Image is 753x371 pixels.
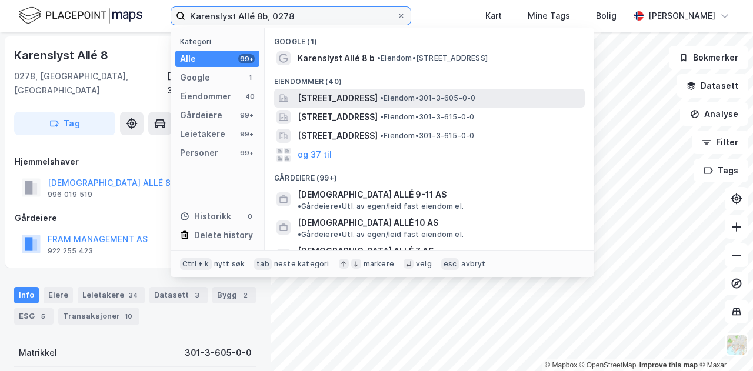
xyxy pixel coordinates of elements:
[78,287,145,303] div: Leietakere
[298,244,434,258] span: [DEMOGRAPHIC_DATA] ALLÉ 7 AS
[377,54,488,63] span: Eiendom • [STREET_ADDRESS]
[239,289,251,301] div: 2
[19,346,57,360] div: Matrikkel
[149,287,208,303] div: Datasett
[254,258,272,270] div: tab
[185,7,397,25] input: Søk på adresse, matrikkel, gårdeiere, leietakere eller personer
[238,129,255,139] div: 99+
[377,54,381,62] span: •
[380,131,474,141] span: Eiendom • 301-3-615-0-0
[212,287,256,303] div: Bygg
[19,5,142,26] img: logo.f888ab2527a4732fd821a326f86c7f29.svg
[298,51,375,65] span: Karenslyst Allé 8 b
[274,259,329,269] div: neste kategori
[298,110,378,124] span: [STREET_ADDRESS]
[180,127,225,141] div: Leietakere
[265,164,594,185] div: Gårdeiere (99+)
[298,91,378,105] span: [STREET_ADDRESS]
[14,287,39,303] div: Info
[528,9,570,23] div: Mine Tags
[180,37,259,46] div: Kategori
[545,361,577,369] a: Mapbox
[265,68,594,89] div: Eiendommer (40)
[380,93,475,103] span: Eiendom • 301-3-605-0-0
[380,131,384,140] span: •
[180,52,196,66] div: Alle
[14,112,115,135] button: Tag
[416,259,432,269] div: velg
[238,54,255,63] div: 99+
[180,71,210,85] div: Google
[180,209,231,223] div: Historikk
[180,108,222,122] div: Gårdeiere
[15,155,256,169] div: Hjemmelshaver
[461,259,485,269] div: avbryt
[14,69,167,98] div: 0278, [GEOGRAPHIC_DATA], [GEOGRAPHIC_DATA]
[44,287,73,303] div: Eiere
[364,259,394,269] div: markere
[298,129,378,143] span: [STREET_ADDRESS]
[380,112,474,122] span: Eiendom • 301-3-615-0-0
[185,346,252,360] div: 301-3-605-0-0
[238,111,255,120] div: 99+
[298,230,301,239] span: •
[298,148,332,162] button: og 37 til
[48,190,92,199] div: 996 019 519
[485,9,502,23] div: Kart
[596,9,617,23] div: Bolig
[298,202,464,211] span: Gårdeiere • Utl. av egen/leid fast eiendom el.
[265,28,594,49] div: Google (1)
[126,289,140,301] div: 34
[298,216,438,230] span: [DEMOGRAPHIC_DATA] ALLÉ 10 AS
[380,93,384,102] span: •
[194,228,253,242] div: Delete history
[298,202,301,210] span: •
[680,102,748,126] button: Analyse
[669,46,748,69] button: Bokmerker
[694,159,748,182] button: Tags
[677,74,748,98] button: Datasett
[245,73,255,82] div: 1
[180,146,218,160] div: Personer
[58,308,139,325] div: Transaksjoner
[245,92,255,101] div: 40
[380,112,384,121] span: •
[245,212,255,221] div: 0
[694,315,753,371] iframe: Chat Widget
[441,258,459,270] div: esc
[298,230,464,239] span: Gårdeiere • Utl. av egen/leid fast eiendom el.
[15,211,256,225] div: Gårdeiere
[298,188,447,202] span: [DEMOGRAPHIC_DATA] ALLÉ 9-11 AS
[14,308,54,325] div: ESG
[37,310,49,322] div: 5
[167,69,256,98] div: [GEOGRAPHIC_DATA], 3/605
[180,258,212,270] div: Ctrl + k
[579,361,637,369] a: OpenStreetMap
[180,89,231,103] div: Eiendommer
[191,289,203,301] div: 3
[238,148,255,158] div: 99+
[639,361,698,369] a: Improve this map
[692,131,748,154] button: Filter
[48,246,93,256] div: 922 255 423
[122,310,135,322] div: 10
[648,9,715,23] div: [PERSON_NAME]
[214,259,245,269] div: nytt søk
[14,46,111,65] div: Karenslyst Allé 8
